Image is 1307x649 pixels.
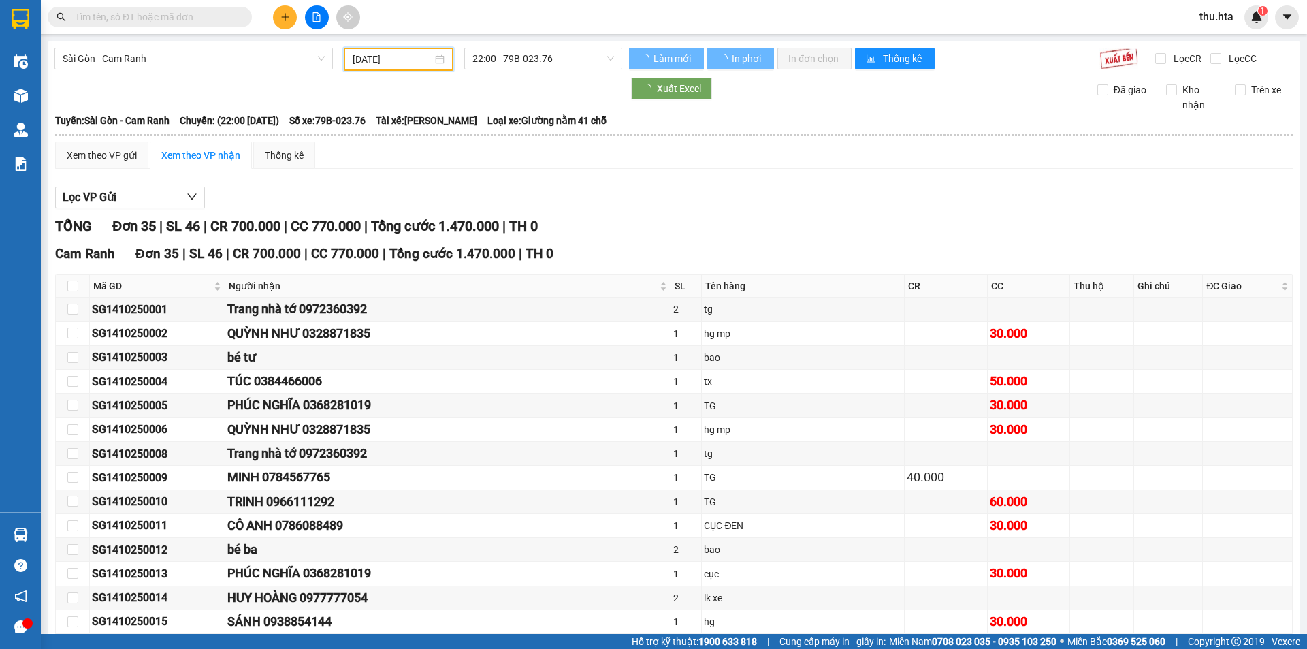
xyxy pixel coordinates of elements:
[227,420,668,439] div: QUỲNH NHƯ 0328871835
[227,612,668,631] div: SÁNH 0938854144
[673,494,699,509] div: 1
[92,301,223,318] div: SG1410250001
[227,324,668,343] div: QUỲNH NHƯ 0328871835
[1231,637,1241,646] span: copyright
[92,397,223,414] div: SG1410250005
[14,620,27,633] span: message
[704,350,902,365] div: bao
[92,421,223,438] div: SG1410250006
[312,12,321,22] span: file-add
[1281,11,1293,23] span: caret-down
[1189,8,1244,25] span: thu.hta
[75,10,236,25] input: Tìm tên, số ĐT hoặc mã đơn
[487,113,607,128] span: Loại xe: Giường nằm 41 chỗ
[227,468,668,487] div: MINH 0784567765
[1258,6,1268,16] sup: 1
[1070,275,1134,298] th: Thu hộ
[227,588,668,607] div: HUY HOÀNG 0977777054
[92,469,223,486] div: SG1410250009
[371,218,499,234] span: Tổng cước 1.470.000
[673,350,699,365] div: 1
[526,246,553,262] span: TH 0
[92,493,223,510] div: SG1410250010
[90,298,225,321] td: SG1410250001
[291,218,361,234] span: CC 770.000
[1206,279,1278,294] span: ĐC Giao
[265,148,304,163] div: Thống kê
[90,370,225,394] td: SG1410250004
[704,494,902,509] div: TG
[988,275,1070,298] th: CC
[472,48,614,69] span: 22:00 - 79B-023.76
[90,466,225,490] td: SG1410250009
[1107,636,1165,647] strong: 0369 525 060
[63,48,325,69] span: Sài Gòn - Cam Ranh
[673,518,699,533] div: 1
[14,559,27,572] span: question-circle
[57,12,66,22] span: search
[673,590,699,605] div: 2
[704,446,902,461] div: tg
[353,52,432,67] input: 14/10/2025
[389,246,515,262] span: Tổng cước 1.470.000
[304,246,308,262] span: |
[90,610,225,634] td: SG1410250015
[92,349,223,366] div: SG1410250003
[718,54,730,63] span: loading
[233,246,301,262] span: CR 700.000
[92,589,223,606] div: SG1410250014
[932,636,1056,647] strong: 0708 023 035 - 0935 103 250
[990,324,1067,343] div: 30.000
[55,187,205,208] button: Lọc VP Gửi
[364,218,368,234] span: |
[92,373,223,390] div: SG1410250004
[707,48,774,69] button: In phơi
[280,12,290,22] span: plus
[189,246,223,262] span: SL 46
[990,564,1067,583] div: 30.000
[990,420,1067,439] div: 30.000
[90,538,225,562] td: SG1410250012
[673,567,699,582] div: 1
[14,528,28,542] img: warehouse-icon
[779,634,886,649] span: Cung cấp máy in - giấy in:
[55,115,170,126] b: Tuyến: Sài Gòn - Cam Ranh
[92,565,223,582] div: SG1410250013
[204,218,207,234] span: |
[1246,82,1287,97] span: Trên xe
[161,148,240,163] div: Xem theo VP nhận
[704,374,902,389] div: tx
[90,490,225,514] td: SG1410250010
[90,442,225,466] td: SG1410250008
[92,325,223,342] div: SG1410250002
[343,12,353,22] span: aim
[305,5,329,29] button: file-add
[55,218,92,234] span: TỔNG
[502,218,506,234] span: |
[376,113,477,128] span: Tài xế: [PERSON_NAME]
[93,279,211,294] span: Mã GD
[182,246,186,262] span: |
[135,246,179,262] span: Đơn 35
[159,218,163,234] span: |
[227,564,668,583] div: PHÚC NGHĨA 0368281019
[227,516,668,535] div: CÔ ANH 0786088489
[990,612,1067,631] div: 30.000
[631,78,712,99] button: Xuất Excel
[777,48,852,69] button: In đơn chọn
[866,54,877,65] span: bar-chart
[227,492,668,511] div: TRINH 0966111292
[704,518,902,533] div: CỤC ĐEN
[1108,82,1152,97] span: Đã giao
[889,634,1056,649] span: Miền Nam
[1223,51,1259,66] span: Lọc CC
[1060,639,1064,644] span: ⚪️
[14,89,28,103] img: warehouse-icon
[704,542,902,557] div: bao
[92,613,223,630] div: SG1410250015
[629,48,704,69] button: Làm mới
[642,84,657,93] span: loading
[1260,6,1265,16] span: 1
[673,542,699,557] div: 2
[14,54,28,69] img: warehouse-icon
